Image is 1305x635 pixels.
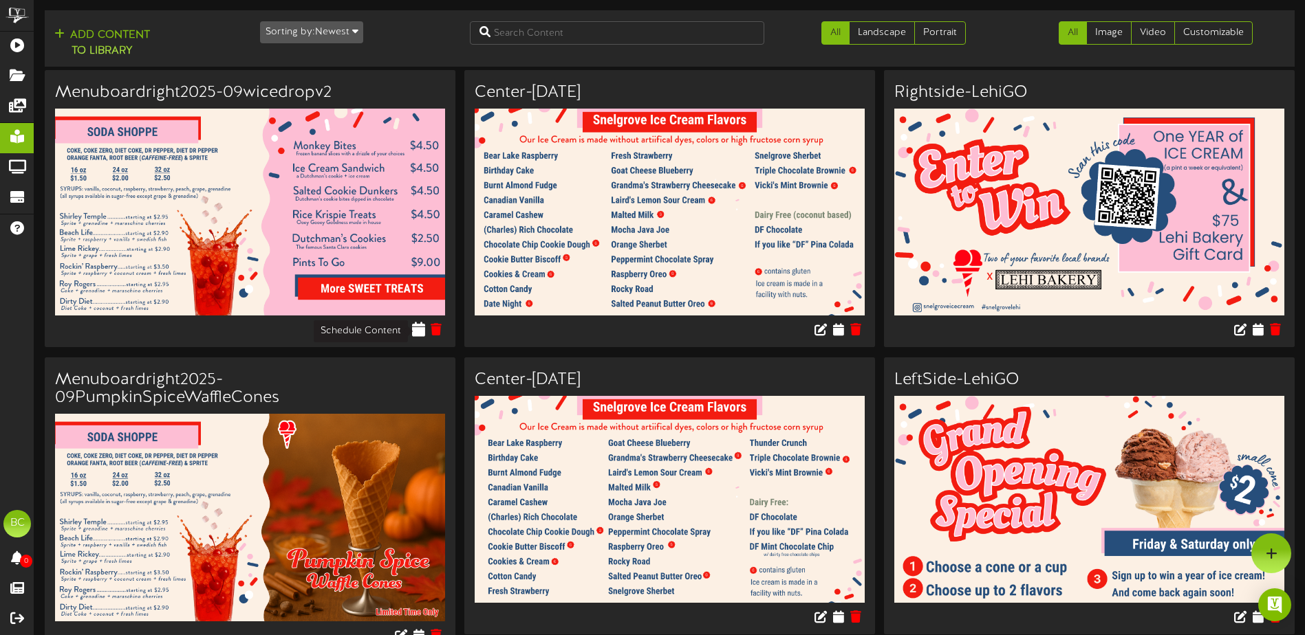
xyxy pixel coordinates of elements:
[894,84,1284,102] h3: Rightside-LehiGO
[894,109,1284,315] img: 733e84fe-9c2f-4e36-903a-37fe9226526b.png
[55,109,445,315] img: 8a089847-9eb9-4038-9684-5ae0a32a422c.png
[894,396,1284,603] img: 97893eed-f2db-4c4e-bab1-8ac13fdec0e5.png
[849,21,915,45] a: Landscape
[260,21,363,43] button: Sorting by:Newest
[475,396,865,603] img: 4d847c78-e125-4d95-8de8-13e92ad65883.png
[55,414,445,621] img: 252dc355-7f51-4c42-b71f-f9cc0dc7b262.png
[1174,21,1253,45] a: Customizable
[475,109,865,315] img: 3ed7f4b7-95e2-4052-86e1-20baedc7d9cb.png
[1258,588,1291,621] div: Open Intercom Messenger
[914,21,966,45] a: Portrait
[1059,21,1087,45] a: All
[1086,21,1132,45] a: Image
[894,371,1284,389] h3: LeftSide-LehiGO
[475,84,865,102] h3: Center-[DATE]
[475,371,865,389] h3: Center-[DATE]
[50,27,154,60] button: Add Contentto Library
[20,555,32,568] span: 0
[821,21,850,45] a: All
[55,84,445,102] h3: Menuboardright2025-09wicedropv2
[1131,21,1175,45] a: Video
[3,510,31,537] div: BC
[470,21,764,45] input: Search Content
[55,371,445,408] h3: Menuboardright2025-09PumpkinSpiceWaffleCones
